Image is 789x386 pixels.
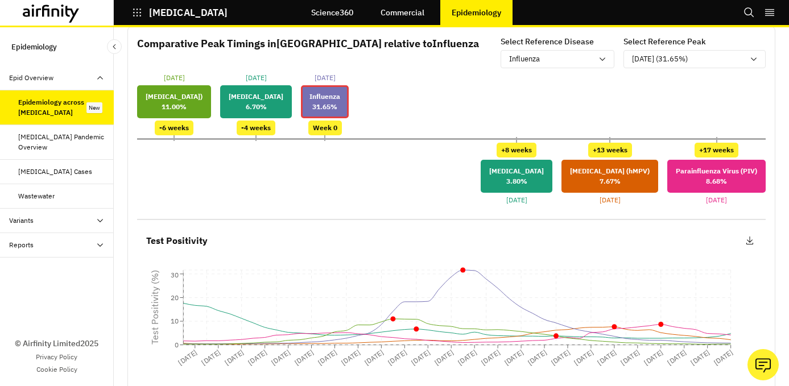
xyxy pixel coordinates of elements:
[237,121,275,135] div: -4 weeks
[164,73,185,83] p: [DATE]
[146,234,208,247] p: Test Positivity
[573,348,595,367] tspan: [DATE]
[433,348,455,367] tspan: [DATE]
[149,270,160,345] tspan: Test Positivity (%)
[570,166,650,176] p: [MEDICAL_DATA] (hMPV)
[270,348,292,367] tspan: [DATE]
[489,176,544,186] p: 3.80 %
[506,195,527,205] p: [DATE]
[171,293,179,302] tspan: 20
[171,271,179,279] tspan: 30
[619,348,642,367] tspan: [DATE]
[743,3,755,22] button: Search
[497,143,536,157] div: +8 weeks
[503,348,525,367] tspan: [DATE]
[171,317,179,325] tspan: 10
[666,348,688,367] tspan: [DATE]
[570,176,650,186] p: 7.67 %
[246,348,268,367] tspan: [DATE]
[623,36,706,48] p: Select Reference Peak
[229,92,283,102] p: [MEDICAL_DATA]
[489,166,544,176] p: [MEDICAL_DATA]
[9,215,34,226] div: Variants
[386,348,408,367] tspan: [DATE]
[695,143,738,157] div: +17 weeks
[18,167,92,177] div: [MEDICAL_DATA] Cases
[9,73,53,83] div: Epid Overview
[175,341,179,349] tspan: 0
[456,348,478,367] tspan: [DATE]
[676,176,757,186] p: 8.68 %
[146,102,203,112] p: 11.00 %
[600,195,621,205] p: [DATE]
[363,348,385,367] tspan: [DATE]
[246,73,267,83] p: [DATE]
[9,240,34,250] div: Reports
[18,191,55,201] div: Wastewater
[501,36,594,48] p: Select Reference Disease
[223,348,245,367] tspan: [DATE]
[596,348,618,367] tspan: [DATE]
[200,348,222,367] tspan: [DATE]
[340,348,362,367] tspan: [DATE]
[747,349,779,380] button: Ask our analysts
[689,348,711,367] tspan: [DATE]
[107,39,122,54] button: Close Sidebar
[149,7,228,18] p: [MEDICAL_DATA]
[509,53,540,65] p: Influenza
[146,92,203,102] p: [MEDICAL_DATA])
[229,102,283,112] p: 6.70 %
[480,348,502,367] tspan: [DATE]
[137,36,479,61] p: Comparative Peak Timings in [GEOGRAPHIC_DATA] relative to Influenza
[632,53,688,65] p: [DATE] (31.65%)
[410,348,432,367] tspan: [DATE]
[316,348,338,367] tspan: [DATE]
[18,97,86,118] div: Epidemiology across [MEDICAL_DATA]
[642,348,664,367] tspan: [DATE]
[132,3,228,22] button: [MEDICAL_DATA]
[309,102,340,112] p: 31.65 %
[308,121,342,135] div: Week 0
[293,348,315,367] tspan: [DATE]
[86,102,102,113] div: New
[588,143,632,157] div: +13 weeks
[36,352,77,362] a: Privacy Policy
[155,121,193,135] div: -6 weeks
[15,338,98,350] p: © Airfinity Limited 2025
[676,166,757,176] p: Parainfluenza Virus (PIV)
[706,195,727,205] p: [DATE]
[526,348,548,367] tspan: [DATE]
[712,348,734,367] tspan: [DATE]
[11,36,57,57] p: Epidemiology
[176,348,199,367] tspan: [DATE]
[309,92,340,102] p: Influenza
[18,132,105,152] div: [MEDICAL_DATA] Pandemic Overview
[550,348,572,367] tspan: [DATE]
[315,73,336,83] p: [DATE]
[36,364,77,375] a: Cookie Policy
[452,8,501,17] p: Epidemiology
